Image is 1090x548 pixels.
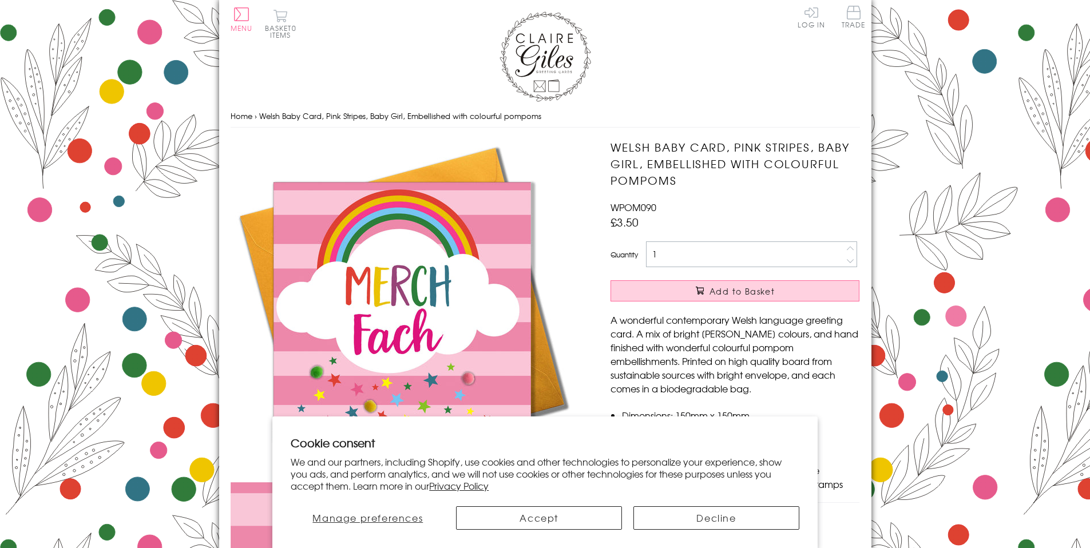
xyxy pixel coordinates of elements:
button: Add to Basket [611,280,859,301]
a: Log In [798,6,825,28]
button: Menu [231,7,253,31]
span: Manage preferences [312,511,423,525]
h2: Cookie consent [291,435,799,451]
span: WPOM090 [611,200,656,214]
a: Trade [842,6,866,30]
button: Accept [456,506,622,530]
span: Menu [231,23,253,33]
img: Claire Giles Greetings Cards [500,11,591,102]
h1: Welsh Baby Card, Pink Stripes, Baby Girl, Embellished with colourful pompoms [611,139,859,188]
span: £3.50 [611,214,639,230]
span: 0 items [270,23,296,40]
nav: breadcrumbs [231,105,860,128]
button: Decline [633,506,799,530]
a: Home [231,110,252,121]
button: Manage preferences [291,506,445,530]
li: Dimensions: 150mm x 150mm [622,408,859,422]
button: Basket0 items [265,9,296,38]
a: Privacy Policy [429,479,489,493]
p: A wonderful contemporary Welsh language greeting card. A mix of bright [PERSON_NAME] colours, and... [611,313,859,395]
span: › [255,110,257,121]
img: Welsh Baby Card, Pink Stripes, Baby Girl, Embellished with colourful pompoms [231,139,574,482]
p: We and our partners, including Shopify, use cookies and other technologies to personalize your ex... [291,456,799,491]
label: Quantity [611,249,638,260]
span: Welsh Baby Card, Pink Stripes, Baby Girl, Embellished with colourful pompoms [259,110,541,121]
span: Add to Basket [710,285,775,297]
span: Trade [842,6,866,28]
